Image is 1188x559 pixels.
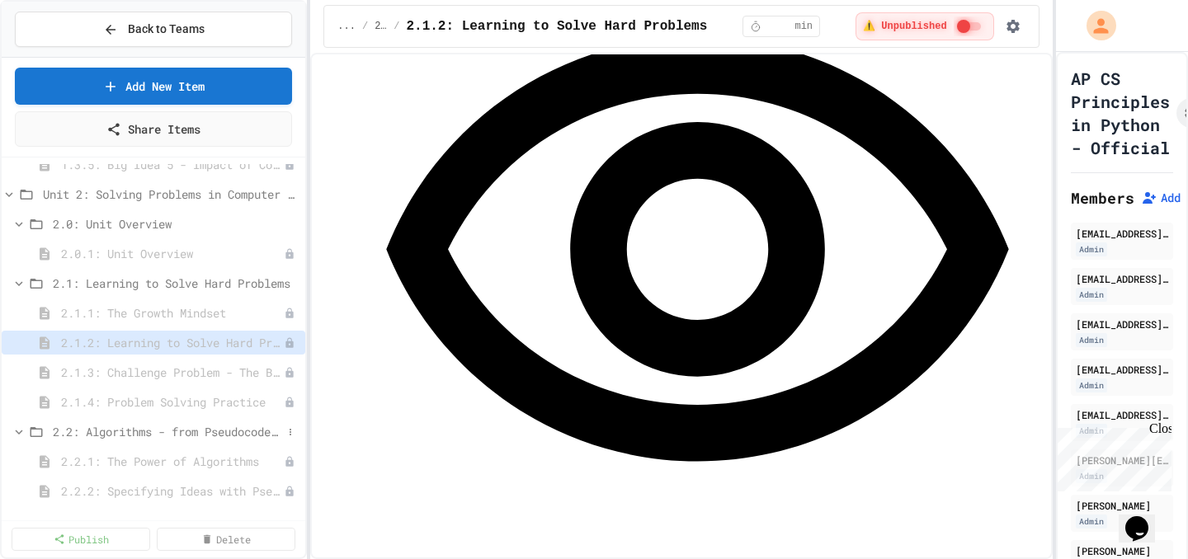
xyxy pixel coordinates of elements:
[1069,7,1120,45] div: My Account
[863,20,946,33] span: ⚠️ Unpublished
[128,21,205,38] span: Back to Teams
[1076,543,1168,558] div: [PERSON_NAME]
[284,367,295,378] div: Unpublished
[284,456,295,467] div: Unpublished
[394,20,399,33] span: /
[53,275,299,292] span: 2.1: Learning to Solve Hard Problems
[1076,514,1107,528] div: Admin
[1076,271,1168,286] div: [EMAIL_ADDRESS][DOMAIN_NAME]
[61,482,284,500] span: 2.2.2: Specifying Ideas with Pseudocode
[43,186,299,203] span: Unit 2: Solving Problems in Computer Science
[1119,493,1171,543] iframe: chat widget
[284,486,295,497] div: Unpublished
[1076,378,1107,392] div: Admin
[284,159,295,171] div: Unpublished
[61,304,284,322] span: 2.1.1: The Growth Mindset
[1051,421,1171,491] iframe: chat widget
[284,337,295,349] div: Unpublished
[1076,288,1107,302] div: Admin
[53,215,299,233] span: 2.0: Unit Overview
[1076,333,1107,347] div: Admin
[1076,242,1107,256] div: Admin
[1076,498,1168,513] div: [PERSON_NAME]
[337,20,356,33] span: ...
[61,512,284,529] span: 2.2.3: Visualizing Logic with Flowcharts
[15,12,292,47] button: Back to Teams
[284,308,295,319] div: Unpublished
[7,7,114,105] div: Chat with us now!Close
[53,423,282,440] span: 2.2: Algorithms - from Pseudocode to Flowcharts
[1141,190,1181,206] button: Add
[61,156,284,173] span: 1.3.5: Big Idea 5 - Impact of Computing
[61,245,284,262] span: 2.0.1: Unit Overview
[15,68,292,105] a: Add New Item
[794,20,813,33] span: min
[61,453,284,470] span: 2.2.1: The Power of Algorithms
[362,20,368,33] span: /
[61,334,284,351] span: 2.1.2: Learning to Solve Hard Problems
[375,20,387,33] span: 2.1: Learning to Solve Hard Problems
[856,12,993,40] div: ⚠️ Students cannot see this content! Click the toggle to publish it and make it visible to your c...
[61,364,284,381] span: 2.1.3: Challenge Problem - The Bridge
[61,393,284,411] span: 2.1.4: Problem Solving Practice
[284,397,295,408] div: Unpublished
[15,111,292,147] a: Share Items
[157,528,295,551] a: Delete
[1076,407,1168,422] div: [EMAIL_ADDRESS][DOMAIN_NAME]
[284,248,295,260] div: Unpublished
[1071,67,1170,159] h1: AP CS Principles in Python - Official
[1076,317,1168,331] div: [EMAIL_ADDRESS][DOMAIN_NAME]
[1076,362,1168,377] div: [EMAIL_ADDRESS][DOMAIN_NAME]
[406,16,707,36] span: 2.1.2: Learning to Solve Hard Problems
[1071,186,1134,209] h2: Members
[12,528,150,551] a: Publish
[1076,226,1168,241] div: [EMAIL_ADDRESS][DOMAIN_NAME]
[282,424,299,440] button: More options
